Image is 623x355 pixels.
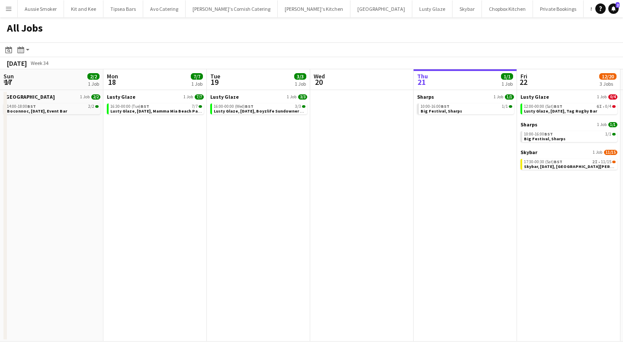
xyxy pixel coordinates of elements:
[524,136,565,142] span: Big Festival, Sharps
[295,81,306,87] div: 1 Job
[95,105,99,108] span: 2/2
[7,108,67,114] span: Boconnoc, 16th August, Event Bar
[210,94,239,100] span: Lusty Glaze
[7,103,99,113] a: 14:00-18:00BST2/2Boconnoc, [DATE], Event Bar
[195,94,204,100] span: 7/7
[302,105,305,108] span: 3/3
[3,94,55,100] span: Boconnoc House
[412,0,453,17] button: Lusty Glaze
[417,94,434,100] span: Sharps
[91,94,100,100] span: 2/2
[524,103,616,113] a: 12:00-00:00 (Sat)BST6I•0/4Lusty Glaze, [DATE], Tag Rugby Bar
[417,94,514,100] a: Sharps1 Job1/1
[520,121,617,128] a: Sharps1 Job1/1
[7,104,36,109] span: 14:00-18:00
[87,73,100,80] span: 2/2
[524,131,616,141] a: 10:00-16:00BST1/1Big Festival, Sharps
[597,94,607,100] span: 1 Job
[599,73,617,80] span: 12/20
[554,159,562,165] span: BST
[191,73,203,80] span: 7/7
[494,94,503,100] span: 1 Job
[520,72,527,80] span: Fri
[103,0,143,17] button: Tipsea Bars
[192,104,198,109] span: 7/7
[312,77,325,87] span: 20
[592,160,597,164] span: 2I
[608,94,617,100] span: 0/4
[482,0,533,17] button: Chopbox Kitchen
[3,94,100,116] div: [GEOGRAPHIC_DATA]1 Job2/214:00-18:00BST2/2Boconnoc, [DATE], Event Bar
[3,72,14,80] span: Sun
[278,0,350,17] button: [PERSON_NAME]'s Kitchen
[209,77,220,87] span: 19
[524,159,616,169] a: 17:30-00:30 (Sat)BST2I•11/15Skybar, [DATE], [GEOGRAPHIC_DATA][PERSON_NAME]
[287,94,296,100] span: 1 Job
[520,121,617,149] div: Sharps1 Job1/110:00-16:00BST1/1Big Festival, Sharps
[107,72,118,80] span: Mon
[417,72,428,80] span: Thu
[509,105,512,108] span: 1/1
[520,94,617,121] div: Lusty Glaze1 Job0/412:00-00:00 (Sat)BST6I•0/4Lusty Glaze, [DATE], Tag Rugby Bar
[593,150,602,155] span: 1 Job
[524,108,597,114] span: Lusty Glaze, 22nd August, Tag Rugby Bar
[600,81,616,87] div: 3 Jobs
[191,81,202,87] div: 1 Job
[612,105,616,108] span: 0/4
[214,103,305,113] a: 16:00-00:00 (Wed)BST3/3Lusty Glaze, [DATE], Boyzlife Sundowner Gig
[314,72,325,80] span: Wed
[421,103,512,113] a: 10:00-16:00BST1/1Big Festival, Sharps
[520,121,537,128] span: Sharps
[27,103,36,109] span: BST
[505,94,514,100] span: 1/1
[605,104,611,109] span: 0/4
[107,94,135,100] span: Lusty Glaze
[524,104,562,109] span: 12:00-00:00 (Sat)
[107,94,204,100] a: Lusty Glaze1 Job7/7
[520,149,537,155] span: Skybar
[608,3,619,14] a: 2
[554,103,562,109] span: BST
[110,103,202,113] a: 16:30-00:00 (Tue)BST7/7Lusty Glaze, [DATE], Mamma Mia Beach Party
[612,161,616,163] span: 11/15
[64,0,103,17] button: Kit and Kee
[520,94,617,100] a: Lusty Glaze1 Job0/4
[601,160,611,164] span: 11/15
[80,94,90,100] span: 1 Job
[29,60,50,66] span: Week 34
[616,2,620,8] span: 2
[524,104,616,109] div: •
[416,77,428,87] span: 21
[106,77,118,87] span: 18
[441,103,450,109] span: BST
[501,81,513,87] div: 1 Job
[502,104,508,109] span: 1/1
[2,77,14,87] span: 17
[88,81,99,87] div: 1 Job
[533,0,584,17] button: Private Bookings
[295,104,301,109] span: 3/3
[597,122,607,127] span: 1 Job
[298,94,307,100] span: 3/3
[245,103,254,109] span: BST
[520,94,549,100] span: Lusty Glaze
[294,73,306,80] span: 3/3
[604,150,617,155] span: 11/15
[501,73,513,80] span: 1/1
[210,94,307,116] div: Lusty Glaze1 Job3/316:00-00:00 (Wed)BST3/3Lusty Glaze, [DATE], Boyzlife Sundowner Gig
[110,104,149,109] span: 16:30-00:00 (Tue)
[141,103,149,109] span: BST
[544,131,553,137] span: BST
[183,94,193,100] span: 1 Job
[519,77,527,87] span: 22
[210,94,307,100] a: Lusty Glaze1 Job3/3
[88,104,94,109] span: 2/2
[7,59,27,68] div: [DATE]
[107,94,204,116] div: Lusty Glaze1 Job7/716:30-00:00 (Tue)BST7/7Lusty Glaze, [DATE], Mamma Mia Beach Party
[605,132,611,136] span: 1/1
[524,132,553,136] span: 10:00-16:00
[421,104,450,109] span: 10:00-16:00
[597,104,602,109] span: 6I
[612,133,616,136] span: 1/1
[453,0,482,17] button: Skybar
